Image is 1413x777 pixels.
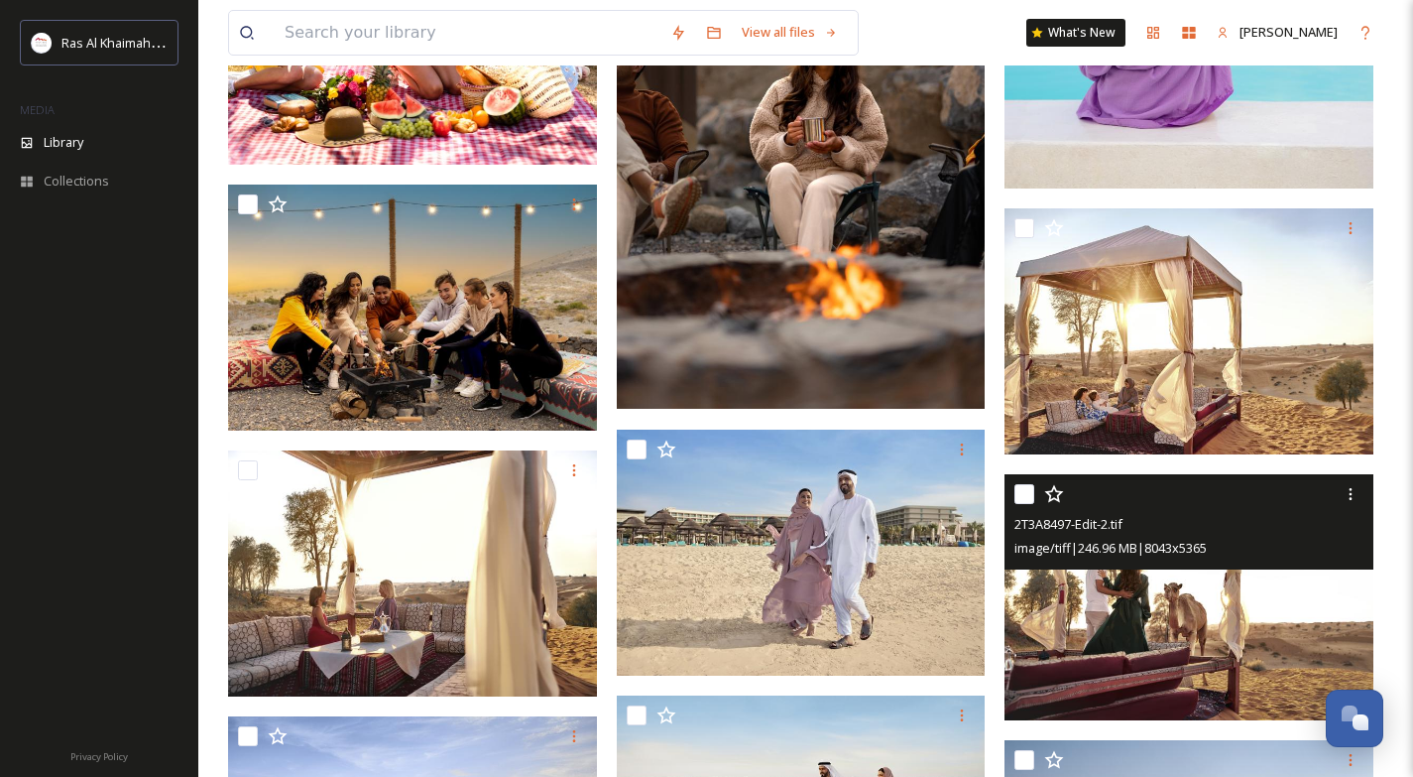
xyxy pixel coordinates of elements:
[61,33,342,52] span: Ras Al Khaimah Tourism Development Authority
[1207,13,1348,52] a: [PERSON_NAME]
[732,13,848,52] a: View all files
[1014,515,1122,533] span: 2T3A8497-Edit-2.tif
[32,33,52,53] img: Logo_RAKTDA_RGB-01.png
[1004,474,1373,720] img: 2T3A8497-Edit-2.tif
[70,743,128,767] a: Privacy Policy
[228,185,597,431] img: Destination photography 2023 (3).jpg
[1014,539,1207,557] span: image/tiff | 246.96 MB | 8043 x 5365
[1326,690,1383,747] button: Open Chat
[1004,208,1373,454] img: 2T3A8187-Edit.tif
[228,451,597,697] img: 2T3A7859.tif
[20,102,55,117] span: MEDIA
[617,430,986,676] img: 2T3A5790-Edit.tif
[1026,19,1125,47] a: What's New
[44,172,109,191] span: Collections
[44,133,83,152] span: Library
[275,11,660,55] input: Search your library
[1239,23,1338,41] span: [PERSON_NAME]
[70,750,128,763] span: Privacy Policy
